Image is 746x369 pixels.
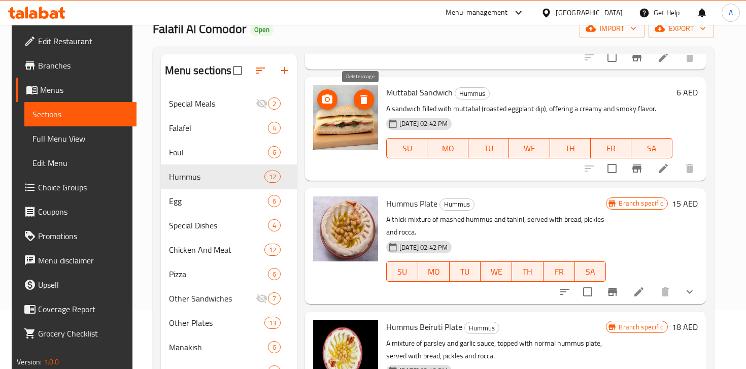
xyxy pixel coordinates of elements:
span: 2 [268,99,280,109]
button: MO [418,261,450,282]
span: Select all sections [227,60,248,81]
span: Hummus [465,322,499,334]
button: TH [512,261,544,282]
span: 4 [268,221,280,230]
img: Hummus Plate [313,196,378,261]
div: [GEOGRAPHIC_DATA] [556,7,623,18]
span: FR [548,264,571,279]
div: Chicken And Meat [169,244,264,256]
div: items [268,341,281,353]
div: items [268,195,281,207]
button: SA [631,138,672,158]
span: 6 [268,343,280,352]
div: items [264,171,281,183]
a: Upsell [16,273,136,297]
span: Falafil Al Comodor [153,17,246,40]
span: Hummus Beiruti Plate [386,319,462,334]
span: 7 [268,294,280,304]
span: Branch specific [615,322,667,332]
span: A [729,7,733,18]
a: Coverage Report [16,297,136,321]
span: 6 [268,196,280,206]
div: Pizza6 [161,262,297,286]
span: TH [516,264,539,279]
span: Coupons [38,206,128,218]
button: FR [591,138,631,158]
button: import [580,19,645,38]
div: items [268,122,281,134]
svg: Inactive section [256,97,268,110]
button: WE [509,138,550,158]
span: [DATE] 02:42 PM [395,119,452,128]
h2: Menu sections [165,63,232,78]
span: TH [554,141,587,156]
a: Edit menu item [657,51,669,63]
h6: 18 AED [672,320,698,334]
div: items [268,219,281,231]
button: Branch-specific-item [625,156,649,181]
button: TH [550,138,591,158]
span: Special Meals [169,97,256,110]
button: export [649,19,714,38]
span: MO [431,141,464,156]
span: Select to update [601,47,623,68]
div: Manakish6 [161,335,297,359]
div: Falafel4 [161,116,297,140]
div: Special Meals2 [161,91,297,116]
svg: Show Choices [684,286,696,298]
div: Egg6 [161,189,297,213]
button: SA [575,261,606,282]
span: Sections [32,108,128,120]
span: Other Sandwiches [169,292,256,305]
span: Menus [40,84,128,96]
span: 1.0.0 [44,355,59,368]
a: Choice Groups [16,175,136,199]
span: Open [250,25,274,34]
span: Egg [169,195,268,207]
div: items [264,244,281,256]
span: Hummus [169,171,264,183]
button: delete [677,45,702,70]
span: Other Plates [169,317,264,329]
span: Grocery Checklist [38,327,128,340]
button: show more [677,280,702,304]
span: export [657,22,706,35]
span: Menu disclaimer [38,254,128,266]
span: Falafel [169,122,268,134]
span: Select to update [577,281,598,303]
span: Pizza [169,268,268,280]
span: Manakish [169,341,268,353]
div: items [264,317,281,329]
a: Menus [16,78,136,102]
span: 13 [265,318,280,328]
span: 12 [265,172,280,182]
span: Edit Menu [32,157,128,169]
svg: Inactive section [256,292,268,305]
button: TU [468,138,509,158]
span: SU [391,264,414,279]
span: 6 [268,270,280,279]
p: A mixture of parsley and garlic sauce, topped with normal hummus plate, served with bread, pickle... [386,337,606,362]
div: items [268,97,281,110]
span: WE [513,141,546,156]
span: MO [422,264,446,279]
button: TU [450,261,481,282]
span: Upsell [38,279,128,291]
button: delete [677,156,702,181]
button: sort-choices [553,280,577,304]
span: Branch specific [615,198,667,208]
button: WE [481,261,512,282]
a: Coupons [16,199,136,224]
span: Special Dishes [169,219,268,231]
div: items [268,268,281,280]
span: Hummus Plate [386,196,437,211]
a: Menu disclaimer [16,248,136,273]
button: SU [386,261,418,282]
a: Sections [24,102,136,126]
span: TU [454,264,477,279]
